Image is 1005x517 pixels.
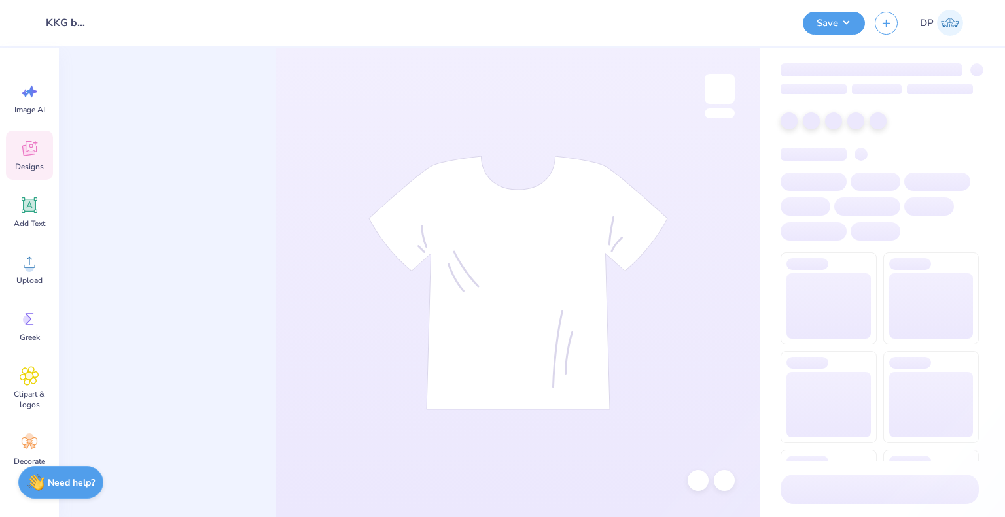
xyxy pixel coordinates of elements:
[937,10,963,36] img: Deepanshu Pandey
[368,156,668,410] img: tee-skeleton.svg
[20,332,40,342] span: Greek
[16,275,43,286] span: Upload
[14,105,45,115] span: Image AI
[36,10,100,36] input: Untitled Design
[803,12,865,35] button: Save
[8,389,51,410] span: Clipart & logos
[14,456,45,467] span: Decorate
[14,218,45,229] span: Add Text
[914,10,969,36] a: DP
[48,476,95,489] strong: Need help?
[15,161,44,172] span: Designs
[920,16,934,31] span: DP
